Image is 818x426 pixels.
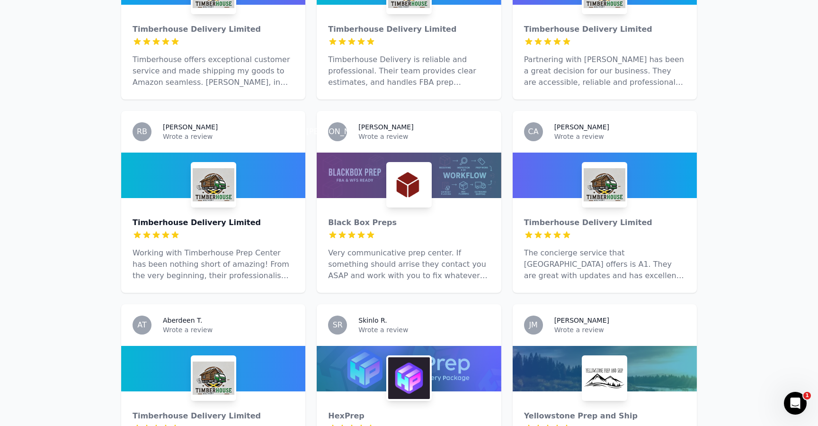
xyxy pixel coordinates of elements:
[133,247,294,281] p: Working with Timberhouse Prep Center has been nothing short of amazing! From the very beginning, ...
[193,357,234,399] img: Timberhouse Delivery Limited
[163,316,202,325] h3: Aberdeen T.
[784,392,807,415] iframe: Intercom live chat
[524,54,685,88] p: Partnering with [PERSON_NAME] has been a great decision for our business. They are accessible, re...
[317,111,501,293] a: [PERSON_NAME][PERSON_NAME]Wrote a reviewBlack Box PrepsBlack Box PrepsVery communicative prep cen...
[133,217,294,228] div: Timberhouse Delivery Limited
[358,325,489,335] p: Wrote a review
[524,247,685,281] p: The concierge service that [GEOGRAPHIC_DATA] offers is A1. They are great with updates and has ex...
[133,54,294,88] p: Timberhouse offers exceptional customer service and made shipping my goods to Amazon seamless. [P...
[163,132,294,141] p: Wrote a review
[328,54,489,88] p: Timberhouse Delivery is reliable and professional. Their team provides clear estimates, and handl...
[524,217,685,228] div: Timberhouse Delivery Limited
[193,164,234,206] img: Timberhouse Delivery Limited
[513,111,697,293] a: CA[PERSON_NAME]Wrote a reviewTimberhouse Delivery LimitedTimberhouse Delivery LimitedThe concierg...
[524,24,685,35] div: Timberhouse Delivery Limited
[133,24,294,35] div: Timberhouse Delivery Limited
[388,164,430,206] img: Black Box Preps
[358,122,413,132] h3: [PERSON_NAME]
[554,132,685,141] p: Wrote a review
[328,247,489,281] p: Very communicative prep center. If something should arrise they contact you ASAP and work with yo...
[524,410,685,422] div: Yellowstone Prep and Ship
[358,316,387,325] h3: Skinlo R.
[163,325,294,335] p: Wrote a review
[137,321,146,329] span: AT
[554,316,609,325] h3: [PERSON_NAME]
[306,128,369,136] span: [PERSON_NAME]
[358,132,489,141] p: Wrote a review
[163,122,218,132] h3: [PERSON_NAME]
[803,392,811,399] span: 1
[137,128,147,136] span: RB
[328,410,489,422] div: HexPrep
[554,122,609,132] h3: [PERSON_NAME]
[333,321,343,329] span: SR
[133,410,294,422] div: Timberhouse Delivery Limited
[328,217,489,228] div: Black Box Preps
[121,111,305,293] a: RB[PERSON_NAME]Wrote a reviewTimberhouse Delivery LimitedTimberhouse Delivery LimitedWorking with...
[328,24,489,35] div: Timberhouse Delivery Limited
[584,357,625,399] img: Yellowstone Prep and Ship
[529,321,538,329] span: JM
[584,164,625,206] img: Timberhouse Delivery Limited
[554,325,685,335] p: Wrote a review
[528,128,539,136] span: CA
[388,357,430,399] img: HexPrep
